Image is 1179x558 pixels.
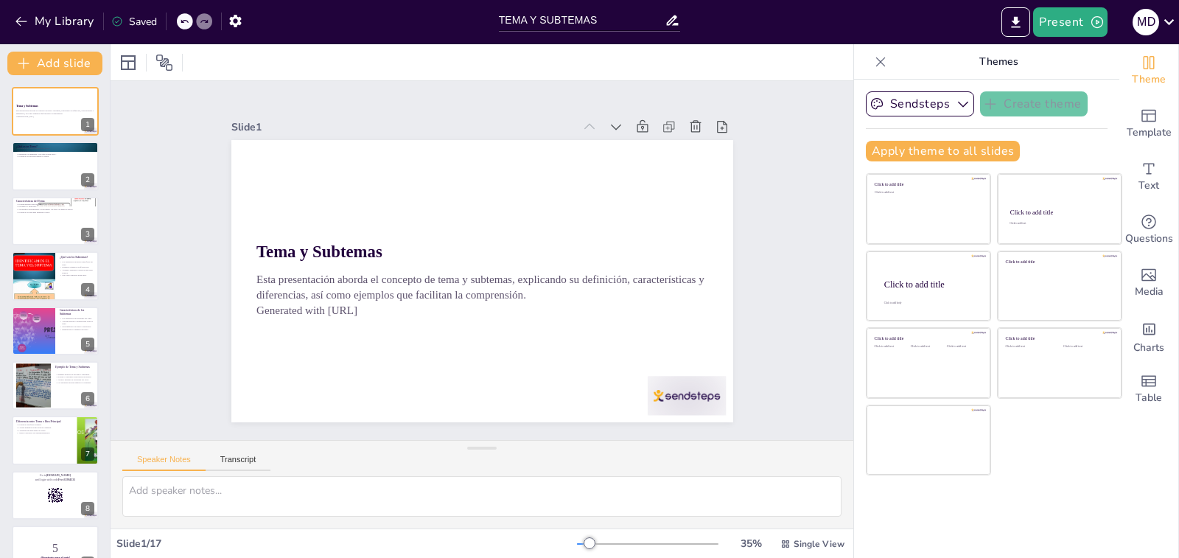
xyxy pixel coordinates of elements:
[1119,257,1178,310] div: Add images, graphics, shapes or video
[1127,125,1172,141] span: Template
[16,427,73,430] p: La idea principal es una oración completa.
[16,478,94,482] p: and login with code
[1033,7,1107,37] button: Present
[12,197,99,245] div: https://cdn.sendsteps.com/images/logo/sendsteps_logo_white.pnghttps://cdn.sendsteps.com/images/lo...
[55,373,94,376] p: Ejemplo práctico de un tema y subtemas.
[16,147,94,150] p: El tema es el asunto general de un texto.
[60,320,94,325] p: Aportan detalles o perspectivas sobre el tema.
[60,325,94,328] p: Se identifican con títulos o subtítulos.
[60,269,94,274] p: Ayudan a entender el desglose del tema general.
[866,91,974,116] button: Sendsteps
[111,15,157,29] div: Saved
[1001,7,1030,37] button: Export to PowerPoint
[12,361,99,410] div: https://cdn.sendsteps.com/images/logo/sendsteps_logo_white.pnghttps://cdn.sendsteps.com/images/lo...
[1063,345,1110,349] div: Click to add text
[60,266,94,269] p: Permiten organizar la información.
[16,153,94,156] p: Responde a la pregunta: "¿De qué se trata esto?"
[60,317,94,320] p: Los subtemas son divisiones del tema.
[60,328,94,331] p: Enriquecen el contenido del texto.
[884,279,979,289] div: Click to add title
[206,455,271,471] button: Transcript
[16,203,94,206] p: El tema engloba todo el texto.
[866,141,1020,161] button: Apply theme to all slides
[55,365,94,369] p: Ejemplo de Tema y Subtemas
[16,150,94,153] p: El tema se expresa en una o dos palabras.
[16,208,94,211] p: Se identifica respondiendo a la pregunta: ¿de qué o de quién se habla?
[16,432,73,435] p: Ambos conceptos son interdependientes.
[81,392,94,405] div: 6
[256,302,708,318] p: Generated with [URL]
[81,283,94,296] div: 4
[155,54,173,72] span: Position
[16,110,94,115] p: Esta presentación aborda el concepto de tema y subtemas, explicando su definición, característica...
[81,338,94,351] div: 5
[116,51,140,74] div: Layout
[16,199,94,203] p: Características del Tema
[1119,150,1178,203] div: Add text boxes
[81,228,94,241] div: 3
[1136,390,1162,406] span: Table
[81,502,94,515] div: 8
[11,10,100,33] button: My Library
[81,173,94,186] div: 2
[875,336,980,341] div: Click to add title
[16,105,38,108] strong: Tema y Subtemas
[875,345,908,349] div: Click to add text
[1006,259,1111,264] div: Click to add title
[81,118,94,131] div: 1
[46,474,71,477] strong: [DOMAIN_NAME]
[12,471,99,520] div: 8
[947,345,980,349] div: Click to add text
[794,538,844,550] span: Single View
[16,424,73,427] p: El tema es una frase nominal.
[980,91,1088,116] button: Create theme
[1010,209,1108,216] div: Click to add title
[1132,72,1166,88] span: Theme
[12,251,99,300] div: https://cdn.sendsteps.com/images/logo/sendsteps_logo_white.pnghttps://cdn.sendsteps.com/images/lo...
[875,191,980,195] div: Click to add text
[1119,44,1178,97] div: Change the overall theme
[733,537,769,551] div: 35 %
[1006,336,1111,341] div: Click to add title
[1119,363,1178,416] div: Add a table
[7,52,102,75] button: Add slide
[16,473,94,478] p: Go to
[60,308,94,316] p: Características de los Subtemas
[256,243,382,261] strong: Tema y Subtemas
[1133,340,1164,356] span: Charts
[16,540,94,557] p: 5
[1010,223,1108,226] div: Click to add text
[1119,97,1178,150] div: Add ready made slides
[55,379,94,382] p: Ayuda a entender la estructura del texto.
[1133,9,1159,35] div: M d
[12,142,99,190] div: https://cdn.sendsteps.com/images/logo/sendsteps_logo_white.pnghttps://cdn.sendsteps.com/images/lo...
[12,416,99,464] div: 7
[81,447,94,461] div: 7
[16,211,94,214] p: El tema es la base para entender el texto.
[884,301,977,304] div: Click to add body
[1125,231,1173,247] span: Questions
[55,376,94,379] p: El tema y subtemas están interrelacionados.
[16,430,73,433] p: La distinción entre ambos es clave.
[892,44,1105,80] p: Themes
[231,120,574,134] div: Slide 1
[12,307,99,355] div: https://cdn.sendsteps.com/images/logo/sendsteps_logo_white.pnghttps://cdn.sendsteps.com/images/lo...
[60,261,94,266] p: Los subtemas son partes específicas del tema.
[12,87,99,136] div: https://cdn.sendsteps.com/images/logo/sendsteps_logo_white.pnghttps://cdn.sendsteps.com/images/lo...
[16,144,94,148] p: ¿Qué es un Tema?
[60,274,94,277] p: Son como capítulos de un libro.
[1135,284,1164,300] span: Media
[16,155,94,158] p: El tema es la idea más amplia y central.
[16,115,94,118] p: Generated with [URL]
[875,182,980,187] div: Click to add title
[499,10,665,31] input: Insert title
[16,419,73,424] p: Diferencia entre Tema e Idea Principal
[1119,203,1178,257] div: Get real-time input from your audience
[256,271,708,302] p: Esta presentación aborda el concepto de tema y subtemas, explicando su definición, característica...
[1006,345,1052,349] div: Click to add text
[16,206,94,209] p: Es general y abarcador.
[1119,310,1178,363] div: Add charts and graphs
[911,345,944,349] div: Click to add text
[1138,178,1159,194] span: Text
[60,255,94,259] p: ¿Qué son los Subtemas?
